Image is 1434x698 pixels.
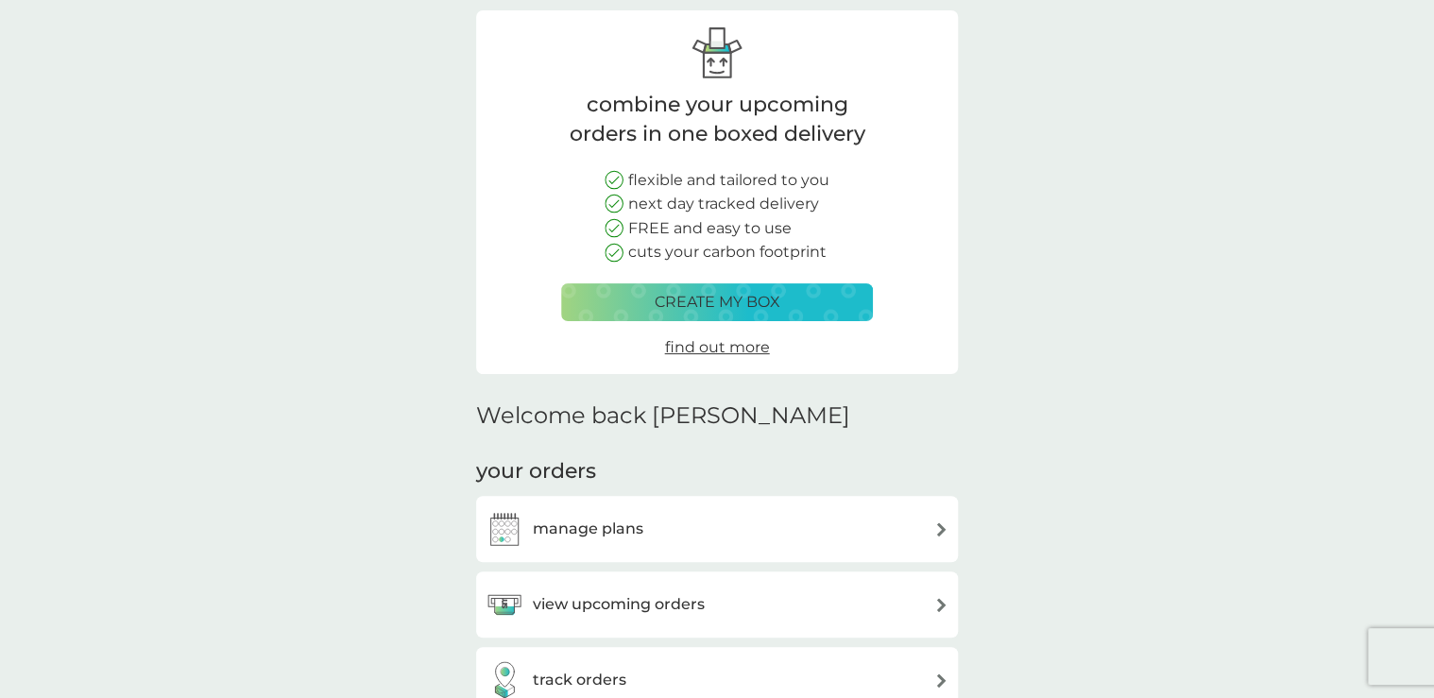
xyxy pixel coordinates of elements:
p: cuts your carbon footprint [628,240,827,264]
p: combine your upcoming orders in one boxed delivery [561,91,873,149]
img: arrow right [934,522,948,536]
a: find out more [665,335,770,360]
img: arrow right [934,598,948,612]
p: FREE and easy to use [628,216,792,241]
h3: view upcoming orders [533,592,705,617]
h3: your orders [476,457,596,486]
button: create my box [561,283,873,321]
p: flexible and tailored to you [628,168,829,193]
p: create my box [655,290,780,315]
h2: Welcome back [PERSON_NAME] [476,402,850,430]
img: arrow right [934,673,948,688]
h3: manage plans [533,517,643,541]
p: next day tracked delivery [628,192,819,216]
h3: track orders [533,668,626,692]
span: find out more [665,338,770,356]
